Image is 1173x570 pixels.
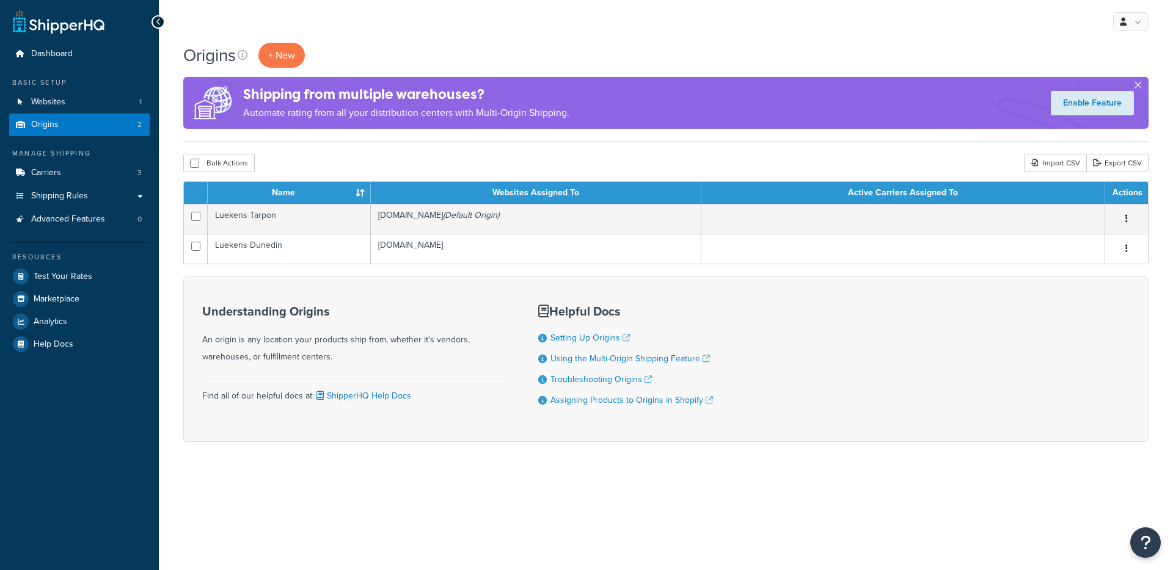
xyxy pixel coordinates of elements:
a: Setting Up Origins [550,331,630,344]
span: Analytics [34,317,67,327]
td: Luekens Tarpon [208,204,371,234]
a: Troubleshooting Origins [550,373,652,386]
a: Export CSV [1086,154,1149,172]
div: Resources [9,252,150,262]
span: Test Your Rates [34,272,92,282]
div: Find all of our helpful docs at: [202,378,508,405]
a: Advanced Features 0 [9,208,150,231]
a: Enable Feature [1051,91,1134,115]
a: ShipperHQ Help Docs [314,389,411,402]
div: Import CSV [1024,154,1086,172]
span: Websites [31,97,65,107]
a: Analytics [9,311,150,333]
div: An origin is any location your products ship from, whether it's vendors, warehouses, or fulfillme... [202,305,508,366]
li: Origins [9,114,150,136]
span: 2 [137,120,142,130]
td: Luekens Dunedin [208,234,371,264]
a: Assigning Products to Origins in Shopify [550,394,713,406]
a: + New [258,43,305,68]
p: Automate rating from all your distribution centers with Multi-Origin Shipping. [243,104,569,121]
a: ShipperHQ Home [13,9,104,34]
a: Help Docs [9,333,150,355]
a: Marketplace [9,288,150,310]
th: Name : activate to sort column ascending [208,182,371,204]
button: Open Resource Center [1130,527,1161,558]
button: Bulk Actions [183,154,255,172]
div: Basic Setup [9,78,150,88]
h3: Understanding Origins [202,305,508,318]
span: 1 [139,97,142,107]
td: [DOMAIN_NAME] [371,234,701,264]
div: Manage Shipping [9,148,150,159]
span: Advanced Features [31,214,105,225]
a: Dashboard [9,43,150,65]
a: Shipping Rules [9,185,150,207]
span: 3 [137,168,142,178]
a: Test Your Rates [9,265,150,287]
a: Carriers 3 [9,162,150,184]
span: 0 [137,214,142,225]
li: Advanced Features [9,208,150,231]
i: (Default Origin) [443,209,499,222]
span: Dashboard [31,49,73,59]
h3: Helpful Docs [538,305,713,318]
span: Marketplace [34,294,79,305]
th: Websites Assigned To [371,182,701,204]
img: ad-origins-multi-dfa493678c5a35abed25fd24b4b8a3fa3505936ce257c16c00bdefe2f3200be3.png [183,77,243,129]
a: Using the Multi-Origin Shipping Feature [550,352,710,365]
span: Help Docs [34,339,73,350]
th: Active Carriers Assigned To [701,182,1105,204]
a: Origins 2 [9,114,150,136]
li: Carriers [9,162,150,184]
a: Websites 1 [9,91,150,114]
li: Websites [9,91,150,114]
span: Shipping Rules [31,191,88,201]
h4: Shipping from multiple warehouses? [243,84,569,104]
span: Origins [31,120,59,130]
span: Carriers [31,168,61,178]
h1: Origins [183,43,236,67]
th: Actions [1105,182,1148,204]
td: [DOMAIN_NAME] [371,204,701,234]
span: + New [268,48,295,62]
